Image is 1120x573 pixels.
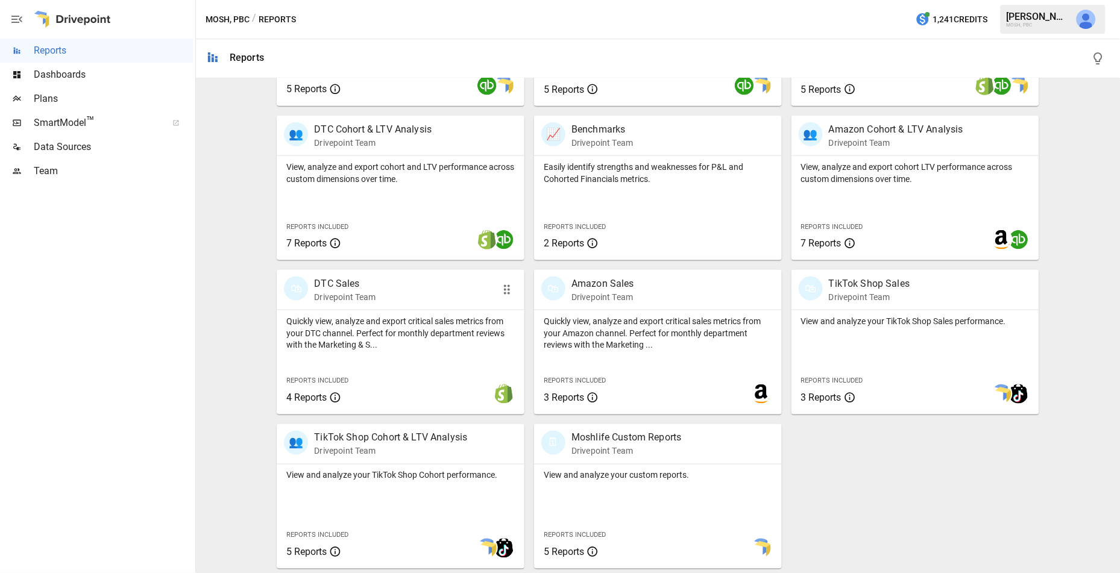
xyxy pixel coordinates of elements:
img: quickbooks [735,76,754,95]
img: quickbooks [992,76,1011,95]
span: 5 Reports [286,83,327,95]
p: Drivepoint Team [571,445,681,457]
span: 5 Reports [286,546,327,558]
span: 3 Reports [544,392,584,404]
p: Easily identify strengths and weaknesses for P&L and Cohorted Financials metrics. [544,161,772,185]
span: Reports Included [544,223,606,231]
p: Amazon Cohort & LTV Analysis [829,122,963,137]
button: Jeff Gamsey [1069,2,1103,36]
img: smart model [1009,76,1028,95]
p: Quickly view, analyze and export critical sales metrics from your Amazon channel. Perfect for mon... [544,315,772,351]
p: DTC Sales [314,277,376,291]
span: 3 Reports [801,392,842,404]
p: Moshlife Custom Reports [571,431,681,445]
span: 1,241 Credits [933,12,988,27]
div: / [252,12,256,27]
span: Reports Included [801,223,863,231]
img: tiktok [494,539,514,558]
img: smart model [752,539,771,558]
span: Plans [34,92,193,106]
p: Drivepoint Team [571,291,634,303]
img: shopify [975,76,995,95]
p: View, analyze and export cohort LTV performance across custom dimensions over time. [801,161,1030,185]
p: View and analyze your TikTok Shop Sales performance. [801,315,1030,327]
p: Drivepoint Team [571,137,633,149]
span: 5 Reports [544,84,584,95]
img: smart model [992,384,1011,404]
span: 2 Reports [544,237,584,249]
span: 7 Reports [801,237,842,249]
span: Data Sources [34,140,193,154]
p: Drivepoint Team [829,137,963,149]
div: 👥 [799,122,823,146]
div: 🛍 [284,277,308,301]
p: Drivepoint Team [314,445,467,457]
p: Drivepoint Team [314,291,376,303]
span: SmartModel [34,116,159,130]
img: quickbooks [477,76,497,95]
p: View and analyze your TikTok Shop Cohort performance. [286,469,515,481]
div: 🗓 [541,431,565,455]
button: MOSH, PBC [206,12,250,27]
span: 5 Reports [801,84,842,95]
span: 7 Reports [286,237,327,249]
p: View and analyze your custom reports. [544,469,772,481]
img: quickbooks [494,230,514,249]
div: Reports [230,52,264,63]
span: Reports Included [544,377,606,385]
div: 🛍 [799,277,823,301]
img: tiktok [1009,384,1028,404]
div: 🛍 [541,277,565,301]
span: Team [34,164,193,178]
span: Reports Included [286,223,348,231]
img: smart model [752,76,771,95]
button: 1,241Credits [911,8,993,31]
p: View, analyze and export cohort and LTV performance across custom dimensions over time. [286,161,515,185]
span: Reports Included [544,531,606,539]
img: shopify [494,384,514,404]
div: 👥 [284,431,308,455]
p: TikTok Shop Cohort & LTV Analysis [314,431,467,445]
p: TikTok Shop Sales [829,277,910,291]
span: Reports Included [286,531,348,539]
p: Quickly view, analyze and export critical sales metrics from your DTC channel. Perfect for monthl... [286,315,515,351]
span: Reports Included [286,377,348,385]
span: Reports Included [801,377,863,385]
div: 👥 [284,122,308,146]
img: amazon [992,230,1011,249]
p: Drivepoint Team [314,137,432,149]
div: MOSH, PBC [1007,22,1069,28]
img: Jeff Gamsey [1077,10,1096,29]
img: shopify [477,230,497,249]
p: Drivepoint Team [829,291,910,303]
img: quickbooks [1009,230,1028,249]
span: Reports [34,43,193,58]
img: amazon [752,384,771,404]
span: 5 Reports [544,546,584,558]
span: Dashboards [34,67,193,82]
p: Amazon Sales [571,277,634,291]
span: 4 Reports [286,392,327,404]
img: smart model [494,76,514,95]
p: Benchmarks [571,122,633,137]
img: smart model [477,539,497,558]
span: ™ [86,114,95,129]
p: DTC Cohort & LTV Analysis [314,122,432,137]
div: [PERSON_NAME] [1007,11,1069,22]
div: 📈 [541,122,565,146]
